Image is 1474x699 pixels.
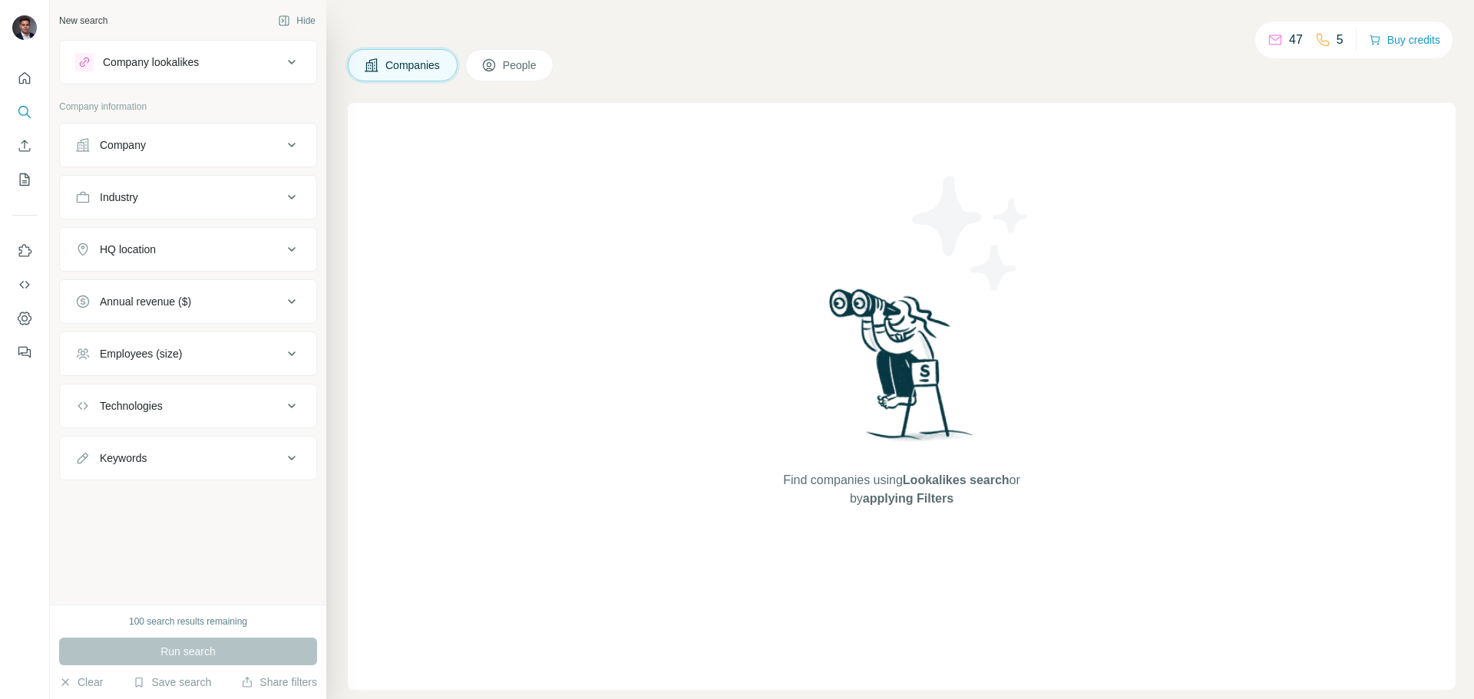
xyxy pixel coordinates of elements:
[129,615,247,628] div: 100 search results remaining
[385,58,441,73] span: Companies
[100,398,163,414] div: Technologies
[903,473,1010,486] span: Lookalikes search
[503,58,538,73] span: People
[59,100,317,114] p: Company information
[267,9,326,32] button: Hide
[1289,31,1303,49] p: 47
[60,283,316,320] button: Annual revenue ($)
[12,15,37,40] img: Avatar
[60,335,316,372] button: Employees (size)
[100,450,147,466] div: Keywords
[822,285,982,456] img: Surfe Illustration - Woman searching with binoculars
[59,14,107,28] div: New search
[60,127,316,163] button: Company
[60,179,316,216] button: Industry
[100,137,146,153] div: Company
[1337,31,1343,49] p: 5
[12,98,37,126] button: Search
[133,674,211,690] button: Save search
[60,44,316,81] button: Company lookalikes
[100,294,191,309] div: Annual revenue ($)
[60,387,316,424] button: Technologies
[103,54,199,70] div: Company lookalikes
[778,471,1024,508] span: Find companies using or by
[100,242,156,257] div: HQ location
[60,231,316,268] button: HQ location
[1369,29,1440,51] button: Buy credits
[12,305,37,332] button: Dashboard
[12,166,37,193] button: My lists
[12,237,37,265] button: Use Surfe on LinkedIn
[902,164,1040,302] img: Surfe Illustration - Stars
[100,190,138,205] div: Industry
[348,18,1456,40] h4: Search
[59,674,103,690] button: Clear
[12,64,37,92] button: Quick start
[100,346,182,361] div: Employees (size)
[12,338,37,366] button: Feedback
[863,492,953,505] span: applying Filters
[241,674,317,690] button: Share filters
[12,271,37,298] button: Use Surfe API
[60,440,316,476] button: Keywords
[12,132,37,160] button: Enrich CSV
